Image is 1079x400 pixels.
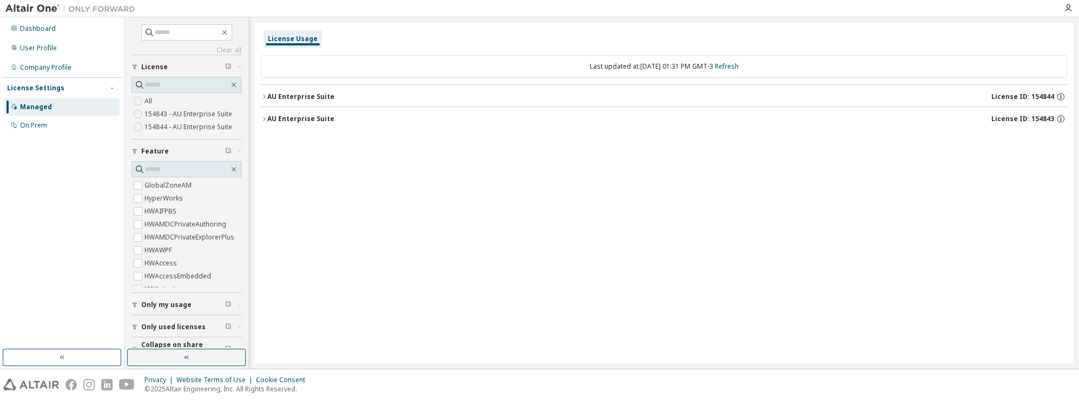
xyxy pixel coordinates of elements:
[141,341,225,358] span: Collapse on share string
[144,231,236,244] label: HWAMDCPrivateExplorerPlus
[20,103,52,111] div: Managed
[20,63,71,72] div: Company Profile
[144,95,154,108] label: All
[144,257,179,270] label: HWAccess
[65,379,77,390] img: facebook.svg
[225,63,232,71] span: Clear filter
[131,139,241,163] button: Feature
[225,147,232,156] span: Clear filter
[267,115,334,123] div: AU Enterprise Suite
[144,205,179,218] label: HWAIFPBS
[20,24,56,33] div: Dashboard
[7,84,64,92] div: License Settings
[225,301,232,309] span: Clear filter
[101,379,113,390] img: linkedin.svg
[131,293,241,317] button: Only my usage
[144,376,176,384] div: Privacy
[144,192,185,205] label: HyperWorks
[261,107,1067,131] button: AU Enterprise SuiteLicense ID: 154843
[256,376,312,384] div: Cookie Consent
[144,179,194,192] label: GlobalZoneAM
[144,108,234,121] label: 154843 - AU Enterprise Suite
[225,323,232,331] span: Clear filter
[3,379,59,390] img: altair_logo.svg
[991,115,1054,123] span: License ID: 154843
[131,46,241,55] a: Clear all
[141,323,206,331] span: Only used licenses
[268,35,318,43] div: License Usage
[20,44,57,52] div: User Profile
[144,218,228,231] label: HWAMDCPrivateAuthoring
[5,3,141,14] img: Altair One
[131,315,241,339] button: Only used licenses
[144,384,312,394] p: © 2025 Altair Engineering, Inc. All Rights Reserved.
[83,379,95,390] img: instagram.svg
[261,85,1067,109] button: AU Enterprise SuiteLicense ID: 154844
[144,270,213,283] label: HWAccessEmbedded
[715,62,739,71] a: Refresh
[225,345,232,354] span: Clear filter
[119,379,135,390] img: youtube.svg
[261,55,1067,78] div: Last updated at: [DATE] 01:31 PM GMT-3
[144,283,181,296] label: HWActivate
[131,55,241,79] button: License
[267,92,334,101] div: AU Enterprise Suite
[141,63,168,71] span: License
[141,147,169,156] span: Feature
[20,121,47,130] div: On Prem
[991,92,1054,101] span: License ID: 154844
[144,121,234,134] label: 154844 - AU Enterprise Suite
[144,244,174,257] label: HWAWPF
[176,376,256,384] div: Website Terms of Use
[141,301,192,309] span: Only my usage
